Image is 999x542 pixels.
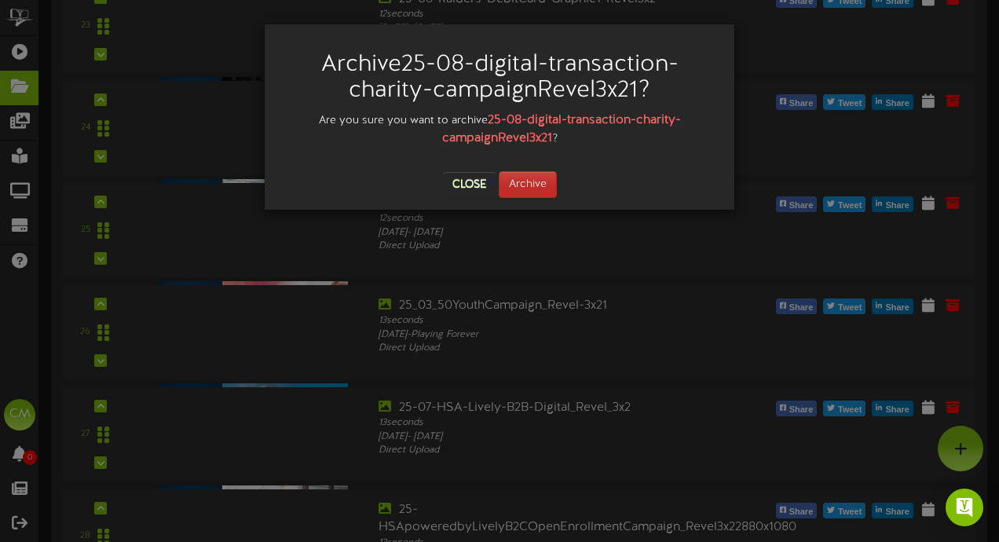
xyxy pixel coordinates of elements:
button: Close [443,172,496,197]
button: Archive [499,171,557,198]
strong: 25-08-digital-transaction-charity-campaignRevel3x21 [442,113,681,145]
h2: Archive 25-08-digital-transaction-charity-campaignRevel3x21 ? [288,52,711,104]
div: Open Intercom Messenger [946,489,983,526]
div: Are you sure you want to archive ? [276,112,723,148]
